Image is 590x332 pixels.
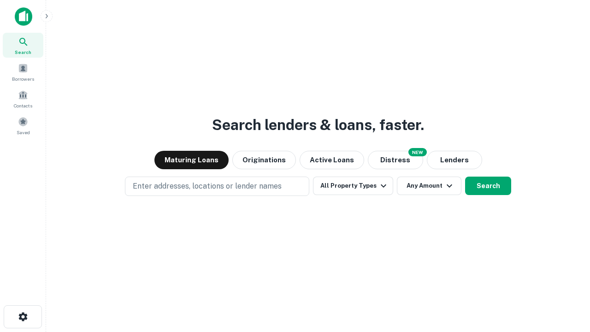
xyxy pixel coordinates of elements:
[427,151,482,169] button: Lenders
[14,102,32,109] span: Contacts
[133,181,282,192] p: Enter addresses, locations or lender names
[3,33,43,58] a: Search
[3,59,43,84] a: Borrowers
[465,177,511,195] button: Search
[544,258,590,302] iframe: Chat Widget
[125,177,309,196] button: Enter addresses, locations or lender names
[408,148,427,156] div: NEW
[17,129,30,136] span: Saved
[15,7,32,26] img: capitalize-icon.png
[3,113,43,138] a: Saved
[3,86,43,111] a: Contacts
[313,177,393,195] button: All Property Types
[15,48,31,56] span: Search
[300,151,364,169] button: Active Loans
[212,114,424,136] h3: Search lenders & loans, faster.
[154,151,229,169] button: Maturing Loans
[232,151,296,169] button: Originations
[368,151,423,169] button: Search distressed loans with lien and other non-mortgage details.
[397,177,461,195] button: Any Amount
[12,75,34,83] span: Borrowers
